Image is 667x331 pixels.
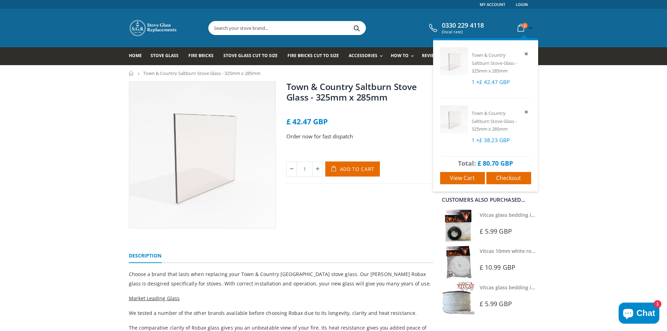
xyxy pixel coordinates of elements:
a: Stove Glass Cut To Size [223,47,283,65]
div: Customers also purchased... [442,197,539,202]
span: £ 42.47 GBP [479,78,510,85]
span: Checkout [496,174,521,182]
a: Stove Glass [151,47,184,65]
span: £ 42.47 GBP [286,117,328,126]
a: Remove item [523,50,531,58]
a: Fire Bricks [188,47,219,65]
span: Total: [458,159,476,167]
span: How To [391,53,409,58]
span: £ 80.70 GBP [478,159,513,167]
span: Choose a brand that lasts when replacing your Town & Country [GEOGRAPHIC_DATA] stove glass. Our [... [129,271,431,287]
span: £ 38.23 GBP [479,137,510,144]
span: Stove Glass Cut To Size [223,53,278,58]
a: Accessories [349,47,386,65]
img: Stove Glass Replacement [129,19,178,37]
span: 0330 229 4118 [442,22,484,29]
span: 1 × [472,78,510,85]
span: £ 10.99 GBP [480,263,515,271]
img: Vitcas stove glass bedding in tape [442,209,474,242]
a: Home [129,47,147,65]
a: Reviews [422,47,446,65]
img: widerectangularstoveglass_89188f12-4973-40c8-bb4c-c136ab1fc1db_800x_crop_center.webp [129,82,276,228]
img: Town & Country Saltburn Stove Glass - 325mm x 285mm [440,105,468,133]
span: £ 5.99 GBP [480,227,512,235]
a: Vitcas glass bedding in tape - 2mm x 15mm x 2 meters (White) [480,284,628,291]
a: 2 [515,21,534,35]
span: Market Leading Glass [129,295,180,302]
a: Home [129,71,134,76]
span: Fire Bricks Cut To Size [287,53,339,58]
span: Home [129,53,142,58]
a: Checkout [486,172,531,184]
a: View cart [440,172,485,184]
a: Vitcas 10mm white rope kit - includes rope seal and glue! [480,248,617,254]
a: Fire Bricks Cut To Size [287,47,344,65]
span: Town & Country Saltburn Stove Glass - 325mm x 285mm [143,70,260,76]
span: Accessories [349,53,377,58]
a: Town & Country Saltburn Stove Glass - 325mm x 285mm [472,52,517,74]
span: Add to Cart [340,166,375,172]
a: How To [391,47,417,65]
span: 2 [522,23,528,28]
span: View cart [450,174,475,182]
a: Remove item [523,108,531,116]
inbox-online-store-chat: Shopify online store chat [617,303,661,325]
span: Reviews [422,53,440,58]
span: Stove Glass [151,53,179,58]
span: We tested a number of the other brands available before choosing Robax due to its longevity, clar... [129,310,417,316]
a: Description [129,249,162,263]
span: 1 × [472,137,510,144]
img: Vitcas white rope, glue and gloves kit 10mm [442,246,474,278]
a: Town & Country Saltburn Stove Glass - 325mm x 285mm [286,81,417,103]
img: Vitcas stove glass bedding in tape [442,282,474,315]
img: Town & Country Saltburn Stove Glass - 325mm x 285mm [440,47,468,75]
input: Search your stove brand... [209,21,444,35]
p: Order now for fast dispatch [286,132,433,140]
button: Search [349,21,365,35]
a: Vitcas glass bedding in tape - 2mm x 10mm x 2 meters [480,212,610,218]
button: Add to Cart [325,161,380,177]
a: Town & Country Saltburn Stove Glass - 325mm x 285mm [472,110,517,132]
span: £ 5.99 GBP [480,299,512,308]
a: 0330 229 4118 (local rate) [427,22,484,34]
span: Fire Bricks [188,53,214,58]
